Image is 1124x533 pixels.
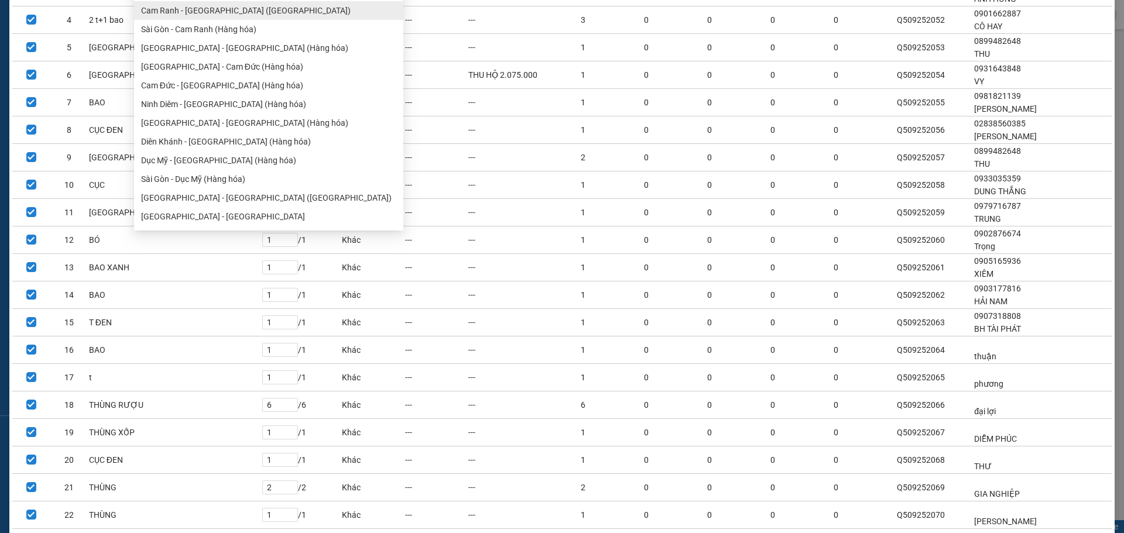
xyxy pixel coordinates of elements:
[405,419,468,446] td: ---
[974,489,1020,498] span: GIA NGHIỆP
[974,214,1001,223] span: TRUNG
[405,501,468,529] td: ---
[741,171,804,199] td: 0
[551,254,615,281] td: 1
[804,364,868,391] td: 0
[804,171,868,199] td: 0
[868,281,974,309] td: Q509252062
[974,77,984,86] span: VY
[974,284,1021,293] span: 0903177816
[868,6,974,34] td: Q509252052
[804,6,868,34] td: 0
[262,419,341,446] td: / 1
[804,199,868,226] td: 0
[868,474,974,501] td: Q509252069
[262,364,341,391] td: / 1
[804,336,868,364] td: 0
[974,517,1037,526] span: [PERSON_NAME]
[405,61,468,89] td: ---
[405,199,468,226] td: ---
[134,1,403,20] li: Cam Ranh - [GEOGRAPHIC_DATA] ([GEOGRAPHIC_DATA])
[88,6,262,34] td: 2 t+1 bao
[615,419,678,446] td: 0
[615,34,678,61] td: 0
[551,171,615,199] td: 1
[405,144,468,171] td: ---
[974,174,1021,183] span: 0933035359
[804,446,868,474] td: 0
[974,22,1002,31] span: CÔ HAY
[741,446,804,474] td: 0
[678,446,741,474] td: 0
[468,171,551,199] td: ---
[50,364,88,391] td: 17
[974,64,1021,73] span: 0931643848
[974,36,1021,46] span: 0899482648
[615,501,678,529] td: 0
[88,254,262,281] td: BAO XANH
[615,6,678,34] td: 0
[741,254,804,281] td: 0
[468,34,551,61] td: ---
[341,309,405,336] td: Khác
[341,254,405,281] td: Khác
[868,226,974,254] td: Q509252060
[134,57,403,76] li: [GEOGRAPHIC_DATA] - Cam Đức (Hàng hóa)
[551,6,615,34] td: 3
[741,309,804,336] td: 0
[804,474,868,501] td: 0
[974,159,990,169] span: THU
[405,446,468,474] td: ---
[804,281,868,309] td: 0
[741,474,804,501] td: 0
[341,474,405,501] td: Khác
[88,419,262,446] td: THÙNG XỐP
[678,254,741,281] td: 0
[134,114,403,132] li: [GEOGRAPHIC_DATA] - [GEOGRAPHIC_DATA] (Hàng hóa)
[468,446,551,474] td: ---
[868,171,974,199] td: Q509252058
[804,419,868,446] td: 0
[974,324,1021,333] span: BH TÀI PHÁT
[88,199,262,226] td: [GEOGRAPHIC_DATA]
[262,281,341,309] td: / 1
[678,89,741,116] td: 0
[741,199,804,226] td: 0
[741,391,804,419] td: 0
[804,226,868,254] td: 0
[615,446,678,474] td: 0
[134,170,403,188] li: Sài Gòn - Dục Mỹ (Hàng hóa)
[741,6,804,34] td: 0
[50,144,88,171] td: 9
[615,391,678,419] td: 0
[615,364,678,391] td: 0
[134,39,403,57] li: [GEOGRAPHIC_DATA] - [GEOGRAPHIC_DATA] (Hàng hóa)
[615,254,678,281] td: 0
[678,336,741,364] td: 0
[551,61,615,89] td: 1
[468,254,551,281] td: ---
[678,474,741,501] td: 0
[551,281,615,309] td: 1
[468,281,551,309] td: ---
[804,61,868,89] td: 0
[405,391,468,419] td: ---
[678,116,741,144] td: 0
[678,144,741,171] td: 0
[678,364,741,391] td: 0
[551,116,615,144] td: 1
[551,474,615,501] td: 2
[551,364,615,391] td: 1
[551,419,615,446] td: 1
[405,309,468,336] td: ---
[50,254,88,281] td: 13
[341,336,405,364] td: Khác
[804,144,868,171] td: 0
[262,254,341,281] td: / 1
[50,446,88,474] td: 20
[50,199,88,226] td: 11
[405,474,468,501] td: ---
[551,391,615,419] td: 6
[468,6,551,34] td: ---
[868,419,974,446] td: Q509252067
